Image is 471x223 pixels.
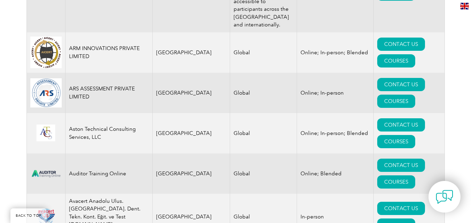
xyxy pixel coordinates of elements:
a: COURSES [377,135,415,148]
a: COURSES [377,54,415,67]
a: CONTACT US [377,38,425,51]
td: ARM INNOVATIONS PRIVATE LIMITED [65,32,152,73]
td: [GEOGRAPHIC_DATA] [152,153,230,194]
a: COURSES [377,95,415,108]
td: [GEOGRAPHIC_DATA] [152,113,230,153]
td: Online; Blended [297,153,374,194]
img: contact-chat.png [436,188,453,206]
td: Online; In-person [297,73,374,113]
td: Global [230,32,297,73]
a: CONTACT US [377,202,425,215]
td: Aston Technical Consulting Services, LLC [65,113,152,153]
td: Global [230,73,297,113]
img: d4f7149c-8dc9-ef11-a72f-002248108aed-logo.jpg [30,37,62,68]
td: Global [230,153,297,194]
a: CONTACT US [377,159,425,172]
a: CONTACT US [377,78,425,91]
td: ARS ASSESSMENT PRIVATE LIMITED [65,73,152,113]
a: CONTACT US [377,118,425,132]
td: [GEOGRAPHIC_DATA] [152,73,230,113]
a: BACK TO TOP [10,208,47,223]
img: ce24547b-a6e0-e911-a812-000d3a795b83-logo.png [30,125,62,142]
img: en [460,3,469,9]
td: Online; In-person; Blended [297,32,374,73]
img: 509b7a2e-6565-ed11-9560-0022481565fd-logo.png [30,78,62,107]
a: COURSES [377,175,415,189]
td: Auditor Training Online [65,153,152,194]
td: Global [230,113,297,153]
td: Online; In-person; Blended [297,113,374,153]
td: [GEOGRAPHIC_DATA] [152,32,230,73]
img: d024547b-a6e0-e911-a812-000d3a795b83-logo.png [30,166,62,181]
